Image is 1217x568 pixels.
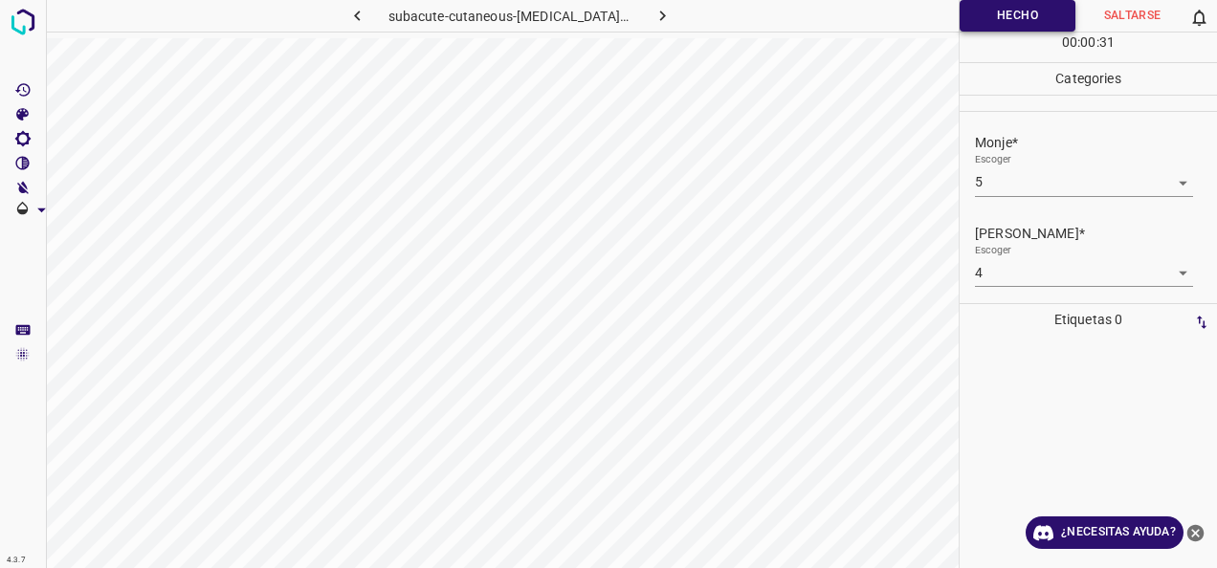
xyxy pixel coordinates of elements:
[975,152,1011,166] label: Escoger
[1054,312,1122,327] font: Etiquetas 0
[2,553,31,568] div: 4.3.7
[1184,516,1207,549] button: Cerrar Ayuda
[975,242,1011,256] label: Escoger
[975,168,1193,196] div: 5
[1099,34,1115,50] font: 31
[975,259,1193,287] div: 5
[960,63,1217,95] p: Categories
[1062,34,1077,50] font: 00
[975,224,1217,244] p: [PERSON_NAME]*
[1062,33,1115,62] div: : :
[975,133,1217,153] p: Monje*
[6,5,40,39] img: logotipo
[1026,516,1184,549] a: ¿Necesitas ayuda?
[388,5,632,32] h6: subacute-cutaneous-[MEDICAL_DATA]-erythematosus68.jpg
[1080,34,1095,50] font: 00
[1061,522,1176,542] font: ¿Necesitas ayuda?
